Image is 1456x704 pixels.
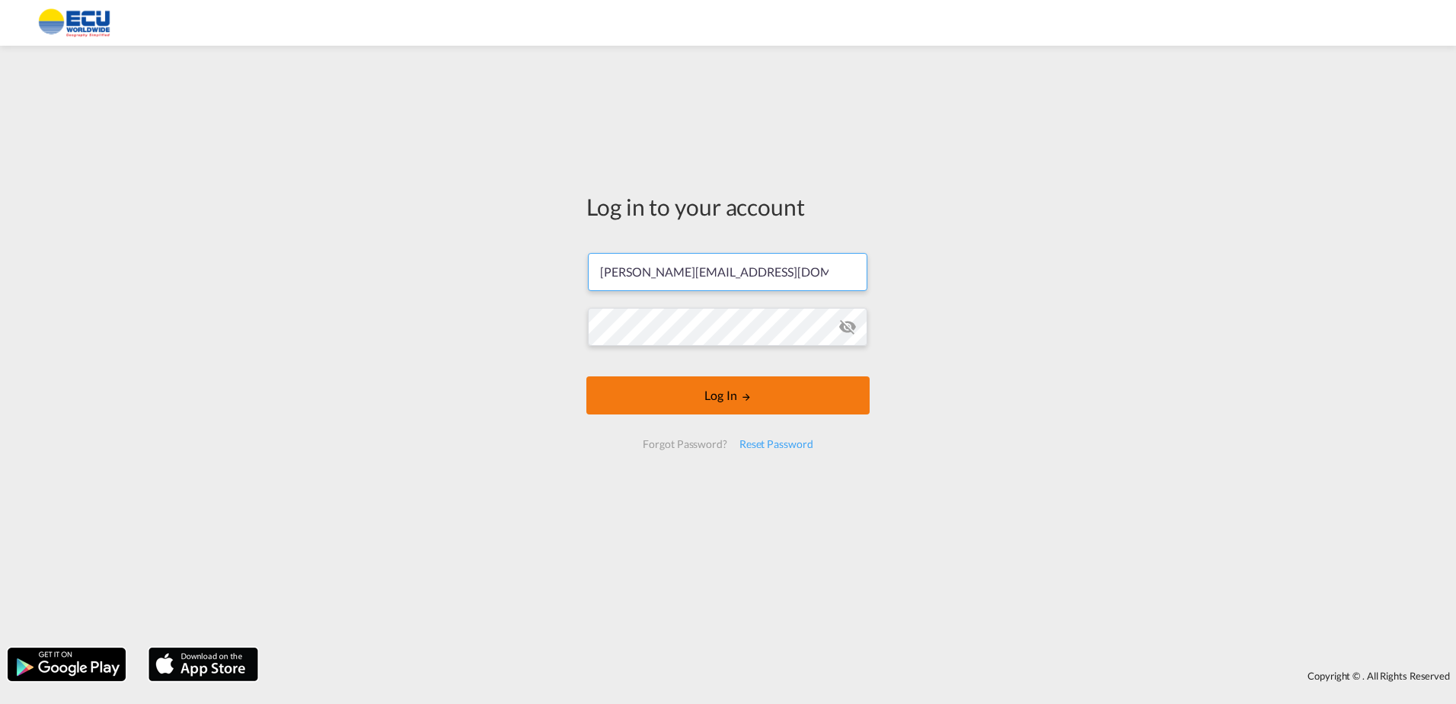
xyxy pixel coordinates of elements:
img: 6cccb1402a9411edb762cf9624ab9cda.png [23,6,126,40]
img: apple.png [147,646,260,683]
input: Enter email/phone number [588,253,867,291]
img: google.png [6,646,127,683]
div: Reset Password [733,430,819,458]
div: Log in to your account [586,190,870,222]
button: LOGIN [586,376,870,414]
md-icon: icon-eye-off [838,318,857,336]
div: Forgot Password? [637,430,733,458]
div: Copyright © . All Rights Reserved [266,663,1456,689]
